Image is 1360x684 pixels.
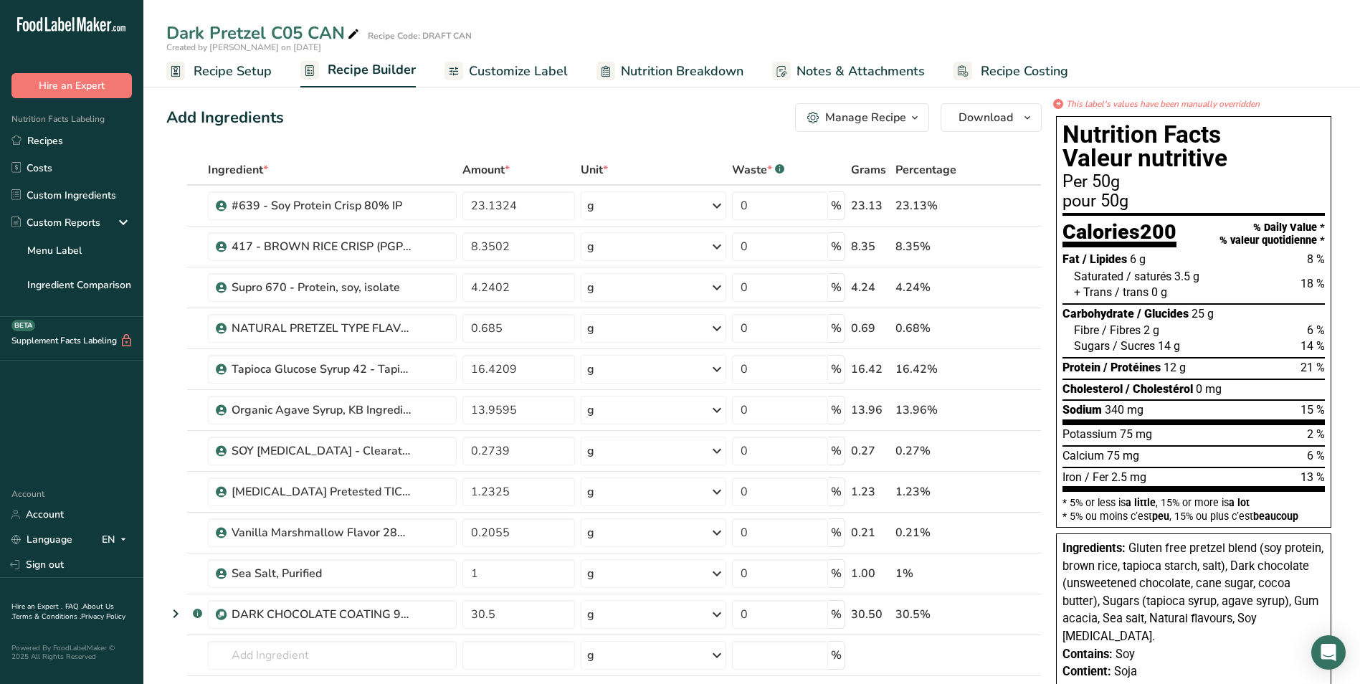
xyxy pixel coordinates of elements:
a: Recipe Costing [954,55,1068,87]
span: Customize Label [469,62,568,81]
div: 0.69 [851,320,890,337]
span: Download [959,109,1013,126]
div: 1.00 [851,565,890,582]
div: Sea Salt, Purified [232,565,411,582]
span: 14 g [1158,339,1180,353]
span: Soja [1114,665,1137,678]
div: Custom Reports [11,215,100,230]
div: Vanilla Marshmallow Flavor 28800 [232,524,411,541]
a: Language [11,527,72,552]
div: Manage Recipe [825,109,906,126]
div: DARK CHOCOLATE COATING 97% Skokie / 3% Liquor [232,606,411,623]
span: 2.5 mg [1111,470,1146,484]
div: Organic Agave Syrup, KB Ingredients [232,402,411,419]
span: beaucoup [1253,510,1298,522]
div: Per 50g [1062,174,1325,191]
div: 13.96% [895,402,974,419]
span: Fat [1062,252,1080,266]
span: Ingredients: [1062,541,1126,555]
span: 0 g [1151,285,1167,299]
span: / Glucides [1137,307,1189,320]
span: 75 mg [1107,449,1139,462]
span: 18 % [1300,277,1325,290]
span: 13 % [1300,470,1325,484]
div: Powered By FoodLabelMaker © 2025 All Rights Reserved [11,644,132,661]
div: NATURAL PRETZEL TYPE FLAVOR #3662JX - FLAVOR, PRETZEL TYPE [232,320,411,337]
div: SOY [MEDICAL_DATA] - Clearate B-60 [232,442,411,460]
div: EN [102,531,132,548]
span: Gluten free pretzel blend (soy protein, brown rice, tapioca starch, salt), Dark chocolate (unswee... [1062,541,1323,643]
span: Recipe Costing [981,62,1068,81]
span: 12 g [1164,361,1186,374]
span: 2 % [1307,427,1325,441]
span: / Fer [1085,470,1108,484]
span: Unit [581,161,608,179]
span: Created by [PERSON_NAME] on [DATE] [166,42,321,53]
span: Cholesterol [1062,382,1123,396]
span: 75 mg [1120,427,1152,441]
div: 23.13 [851,197,890,214]
span: Sugars [1074,339,1110,353]
div: g [587,524,594,541]
span: Saturated [1074,270,1123,283]
span: 6 % [1307,449,1325,462]
span: 25 g [1192,307,1214,320]
div: g [587,483,594,500]
div: 0.21% [895,524,974,541]
div: 0.21 [851,524,890,541]
span: Ingredient [208,161,268,179]
div: g [587,361,594,378]
div: Add Ingredients [166,106,284,130]
i: This label's values have been manually overridden [1066,98,1260,110]
a: Terms & Conditions . [12,612,81,622]
a: Privacy Policy [81,612,125,622]
div: g [587,320,594,337]
div: g [587,402,594,419]
input: Add Ingredient [208,641,457,670]
span: Fibre [1074,323,1099,337]
span: Carbohydrate [1062,307,1134,320]
div: Supro 670 - Protein, soy, isolate [232,279,411,296]
div: 16.42% [895,361,974,378]
div: 23.13% [895,197,974,214]
a: Recipe Builder [300,54,416,88]
span: peu [1152,510,1169,522]
div: Recipe Code: DRAFT CAN [368,29,472,42]
div: BETA [11,320,35,331]
div: g [587,197,594,214]
span: / saturés [1126,270,1171,283]
span: 21 % [1300,361,1325,374]
span: / Protéines [1103,361,1161,374]
div: 4.24 [851,279,890,296]
a: Customize Label [444,55,568,87]
span: 15 % [1300,403,1325,417]
span: a lot [1229,497,1250,508]
h1: Nutrition Facts Valeur nutritive [1062,123,1325,171]
div: Tapioca Glucose Syrup 42 - Tapioca Syrup [232,361,411,378]
img: Sub Recipe [216,609,227,620]
span: Sodium [1062,403,1102,417]
span: Iron [1062,470,1082,484]
span: / trans [1115,285,1149,299]
span: Amount [462,161,510,179]
span: 6 % [1307,323,1325,337]
span: Contains: [1062,647,1113,661]
span: Calcium [1062,449,1104,462]
a: FAQ . [65,602,82,612]
div: 0.27% [895,442,974,460]
div: % Daily Value * % valeur quotidienne * [1219,222,1325,247]
span: Contient: [1062,665,1111,678]
div: g [587,279,594,296]
span: Recipe Builder [328,60,416,80]
button: Hire an Expert [11,73,132,98]
div: Calories [1062,222,1176,248]
div: Dark Pretzel C05 CAN [166,20,362,46]
button: Download [941,103,1042,132]
div: g [587,565,594,582]
div: 30.5% [895,606,974,623]
a: About Us . [11,602,114,622]
span: 8 % [1307,252,1325,266]
span: Percentage [895,161,956,179]
div: 4.24% [895,279,974,296]
div: 417 - BROWN RICE CRISP (PGP 417) [232,238,411,255]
